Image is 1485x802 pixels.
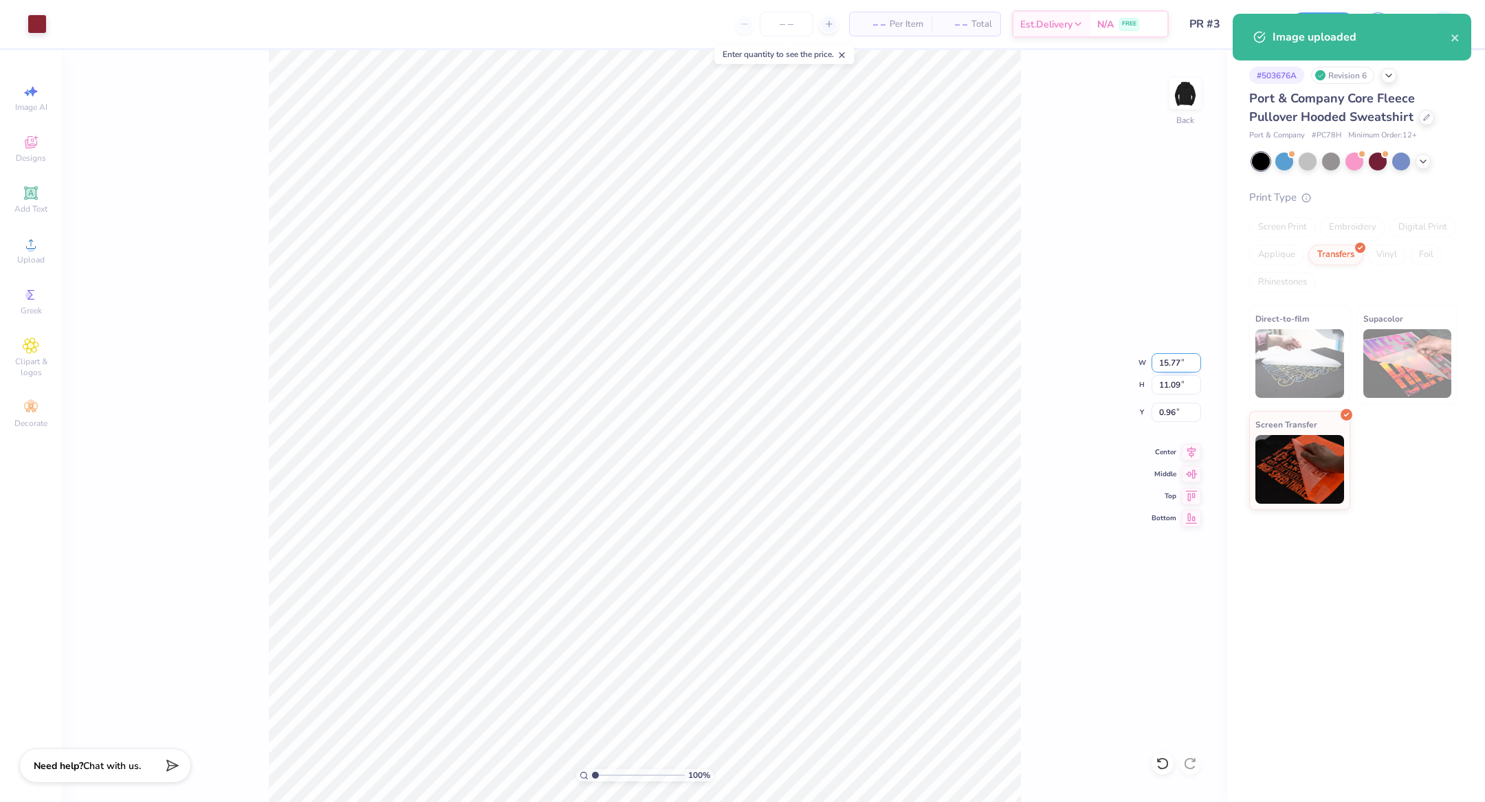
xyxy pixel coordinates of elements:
[1363,311,1403,326] span: Supacolor
[1255,435,1344,504] img: Screen Transfer
[1249,190,1457,205] div: Print Type
[1367,245,1406,265] div: Vinyl
[14,418,47,429] span: Decorate
[1320,217,1385,238] div: Embroidery
[1312,130,1341,142] span: # PC78H
[83,759,141,772] span: Chat with us.
[1171,80,1199,107] img: Back
[1122,19,1136,29] span: FREE
[1152,447,1176,457] span: Center
[1249,67,1304,84] div: # 503676A
[1451,29,1460,45] button: close
[1249,245,1304,265] div: Applique
[7,356,55,378] span: Clipart & logos
[1176,114,1194,126] div: Back
[21,305,42,316] span: Greek
[971,17,992,32] span: Total
[1152,513,1176,523] span: Bottom
[1249,272,1316,293] div: Rhinestones
[1152,469,1176,479] span: Middle
[17,254,45,265] span: Upload
[1152,491,1176,501] span: Top
[1179,10,1280,38] input: Untitled Design
[15,102,47,113] span: Image AI
[760,12,813,36] input: – –
[16,153,46,164] span: Designs
[890,17,923,32] span: Per Item
[1249,217,1316,238] div: Screen Print
[1410,245,1442,265] div: Foil
[1308,245,1363,265] div: Transfers
[1348,130,1417,142] span: Minimum Order: 12 +
[1255,311,1310,326] span: Direct-to-film
[1249,90,1415,125] span: Port & Company Core Fleece Pullover Hooded Sweatshirt
[1311,67,1374,84] div: Revision 6
[715,45,855,64] div: Enter quantity to see the price.
[1097,17,1114,32] span: N/A
[1255,417,1317,432] span: Screen Transfer
[688,769,710,781] span: 100 %
[34,759,83,772] strong: Need help?
[858,17,885,32] span: – –
[1389,217,1456,238] div: Digital Print
[1255,329,1344,398] img: Direct-to-film
[1249,130,1305,142] span: Port & Company
[1020,17,1072,32] span: Est. Delivery
[940,17,967,32] span: – –
[1273,29,1451,45] div: Image uploaded
[1363,329,1452,398] img: Supacolor
[14,203,47,214] span: Add Text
